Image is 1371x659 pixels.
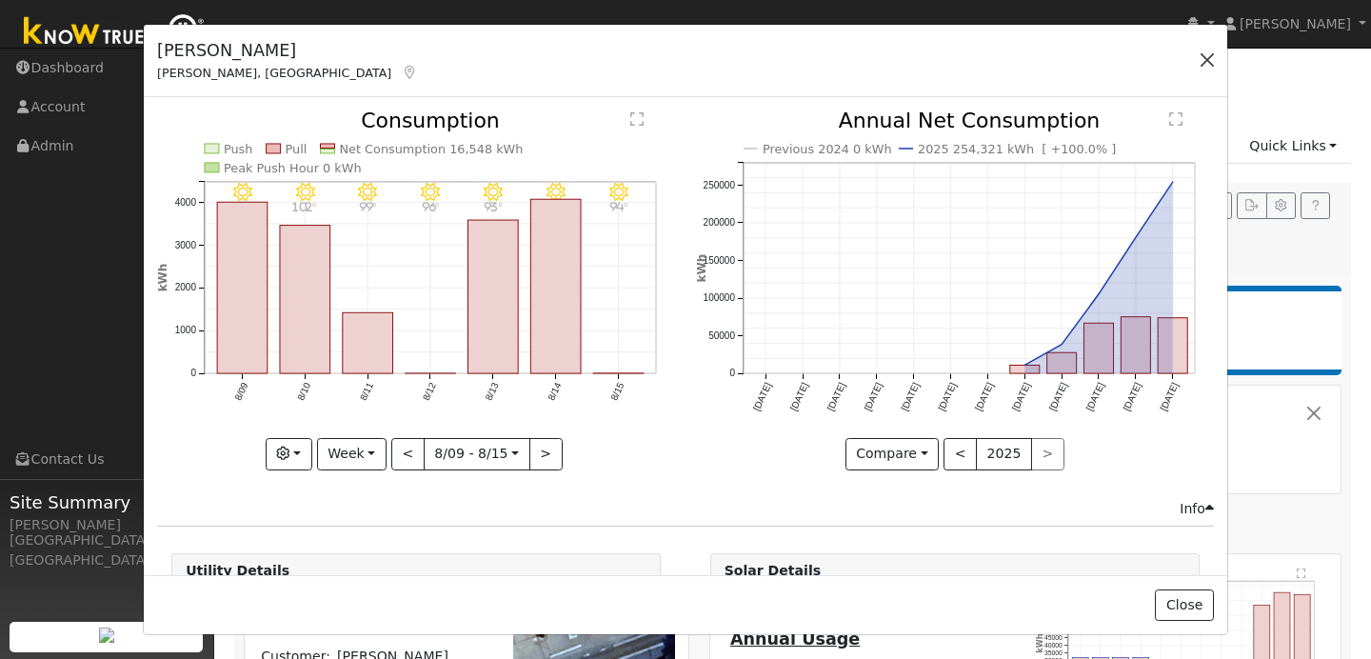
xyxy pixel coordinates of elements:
[477,202,510,212] p: 93°
[421,183,440,202] i: 8/12 - Clear
[703,218,735,229] text: 200000
[351,202,385,212] p: 99°
[729,369,735,379] text: 0
[468,220,519,373] rect: onclick=""
[175,326,197,336] text: 1000
[217,203,268,374] rect: onclick=""
[763,142,892,156] text: Previous 2024 0 kWh
[708,330,735,341] text: 50000
[1058,341,1065,349] circle: onclick=""
[936,381,958,412] text: [DATE]
[1083,324,1113,374] rect: onclick=""
[401,65,418,80] a: Map
[175,240,197,250] text: 3000
[175,197,197,208] text: 4000
[944,438,977,470] button: <
[391,438,425,470] button: <
[529,438,563,470] button: >
[226,202,259,212] p: 102°
[1121,317,1150,373] rect: onclick=""
[191,369,197,379] text: 0
[976,438,1032,470] button: 2025
[546,381,564,403] text: 8/14
[918,142,1116,156] text: 2025 254,321 kWh [ +100.0% ]
[359,183,378,202] i: 8/11 - Clear
[296,183,315,202] i: 8/10 - Clear
[358,381,375,403] text: 8/11
[186,563,289,578] strong: Utility Details
[340,142,524,156] text: Net Consumption 16,548 kWh
[1132,234,1140,242] circle: onclick=""
[1046,353,1076,374] rect: onclick=""
[414,202,447,212] p: 96°
[232,381,249,403] text: 8/09
[1180,499,1214,519] div: Info
[1083,381,1105,412] text: [DATE]
[695,254,708,283] text: kWh
[725,563,821,578] strong: Solar Details
[899,381,921,412] text: [DATE]
[421,381,438,403] text: 8/12
[838,109,1100,132] text: Annual Net Consumption
[286,142,308,156] text: Pull
[1010,381,1032,412] text: [DATE]
[973,381,995,412] text: [DATE]
[1158,318,1187,373] rect: onclick=""
[787,381,809,412] text: [DATE]
[825,381,846,412] text: [DATE]
[1021,362,1028,369] circle: onclick=""
[343,313,393,374] rect: onclick=""
[1158,381,1180,412] text: [DATE]
[288,202,322,212] p: 102°
[156,264,169,292] text: kWh
[157,66,391,80] span: [PERSON_NAME], [GEOGRAPHIC_DATA]
[424,438,530,470] button: 8/09 - 8/15
[1095,290,1103,298] circle: onclick=""
[1121,381,1142,412] text: [DATE]
[317,438,387,470] button: Week
[630,111,644,127] text: 
[295,381,312,403] text: 8/10
[484,183,503,202] i: 8/13 - Clear
[546,183,566,202] i: 8/14 - Clear
[233,183,252,202] i: 8/09 - Clear
[1169,111,1182,127] text: 
[609,183,628,202] i: 8/15 - Clear
[845,438,940,470] button: Compare
[224,142,253,156] text: Push
[157,38,418,63] h5: [PERSON_NAME]
[609,381,626,403] text: 8/15
[862,381,884,412] text: [DATE]
[751,381,773,412] text: [DATE]
[703,293,735,304] text: 100000
[1155,589,1213,622] button: Close
[484,381,501,403] text: 8/13
[1010,366,1040,374] rect: onclick=""
[175,283,197,293] text: 2000
[224,161,362,175] text: Peak Push Hour 0 kWh
[280,226,330,374] rect: onclick=""
[1169,178,1177,186] circle: onclick=""
[703,180,735,190] text: 250000
[703,255,735,266] text: 150000
[361,109,500,132] text: Consumption
[602,202,635,212] p: 94°
[531,200,582,374] rect: onclick=""
[1047,381,1069,412] text: [DATE]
